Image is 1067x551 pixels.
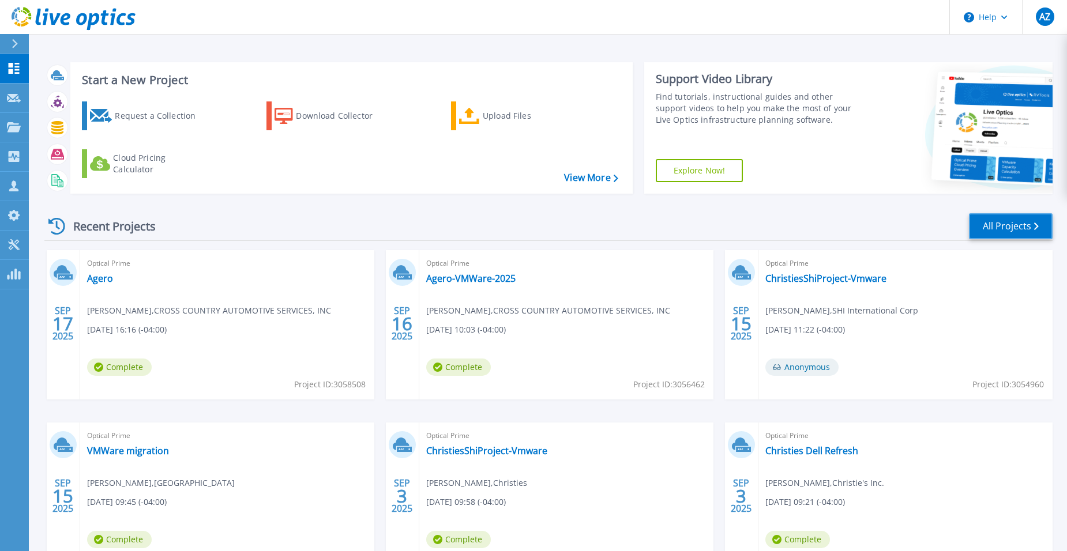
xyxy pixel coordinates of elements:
span: Optical Prime [765,429,1046,442]
div: Request a Collection [115,104,207,127]
div: Cloud Pricing Calculator [113,152,205,175]
a: Upload Files [451,101,580,130]
div: Upload Files [483,104,575,127]
span: [PERSON_NAME] , CROSS COUNTRY AUTOMOTIVE SERVICES, INC [87,304,331,317]
div: Recent Projects [44,212,171,240]
a: Download Collector [266,101,395,130]
div: SEP 2025 [52,475,74,517]
a: Request a Collection [82,101,211,130]
span: [DATE] 11:22 (-04:00) [765,323,845,336]
span: Complete [87,531,152,548]
span: [DATE] 09:58 (-04:00) [426,496,506,508]
span: Complete [87,358,152,376]
span: [DATE] 10:03 (-04:00) [426,323,506,336]
h3: Start a New Project [82,74,618,86]
span: Optical Prime [87,429,367,442]
a: All Projects [969,213,1053,239]
span: Complete [765,531,830,548]
div: SEP 2025 [730,303,752,345]
span: Optical Prime [765,257,1046,270]
a: Explore Now! [656,159,743,182]
div: Find tutorials, instructional guides and other support videos to help you make the most of your L... [656,91,863,126]
div: SEP 2025 [391,303,413,345]
span: Project ID: 3054960 [972,378,1044,391]
div: SEP 2025 [391,475,413,517]
span: 15 [52,491,73,501]
span: [DATE] 16:16 (-04:00) [87,323,167,336]
span: [PERSON_NAME] , [GEOGRAPHIC_DATA] [87,477,235,489]
a: Agero-VMWare-2025 [426,273,516,284]
span: [PERSON_NAME] , CROSS COUNTRY AUTOMOTIVE SERVICES, INC [426,304,670,317]
div: SEP 2025 [52,303,74,345]
span: Optical Prime [426,257,707,270]
a: Agero [87,273,113,284]
span: [PERSON_NAME] , Christie's Inc. [765,477,884,489]
span: [PERSON_NAME] , Christies [426,477,527,489]
span: Complete [426,531,491,548]
span: [PERSON_NAME] , SHI International Corp [765,304,918,317]
span: AZ [1039,12,1050,21]
div: Download Collector [296,104,388,127]
a: ChristiesShiProject-Vmware [426,445,547,456]
a: Christies Dell Refresh [765,445,858,456]
span: 15 [731,319,752,329]
span: 3 [397,491,407,501]
div: Support Video Library [656,71,863,86]
div: SEP 2025 [730,475,752,517]
a: VMWare migration [87,445,169,456]
span: 17 [52,319,73,329]
span: 16 [392,319,412,329]
span: [DATE] 09:45 (-04:00) [87,496,167,508]
span: [DATE] 09:21 (-04:00) [765,496,845,508]
span: 3 [736,491,746,501]
span: Project ID: 3056462 [633,378,705,391]
span: Optical Prime [426,429,707,442]
a: Cloud Pricing Calculator [82,149,211,178]
span: Complete [426,358,491,376]
span: Anonymous [765,358,839,376]
a: View More [564,172,618,183]
span: Optical Prime [87,257,367,270]
span: Project ID: 3058508 [294,378,366,391]
a: ChristiesShiProject-Vmware [765,273,886,284]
